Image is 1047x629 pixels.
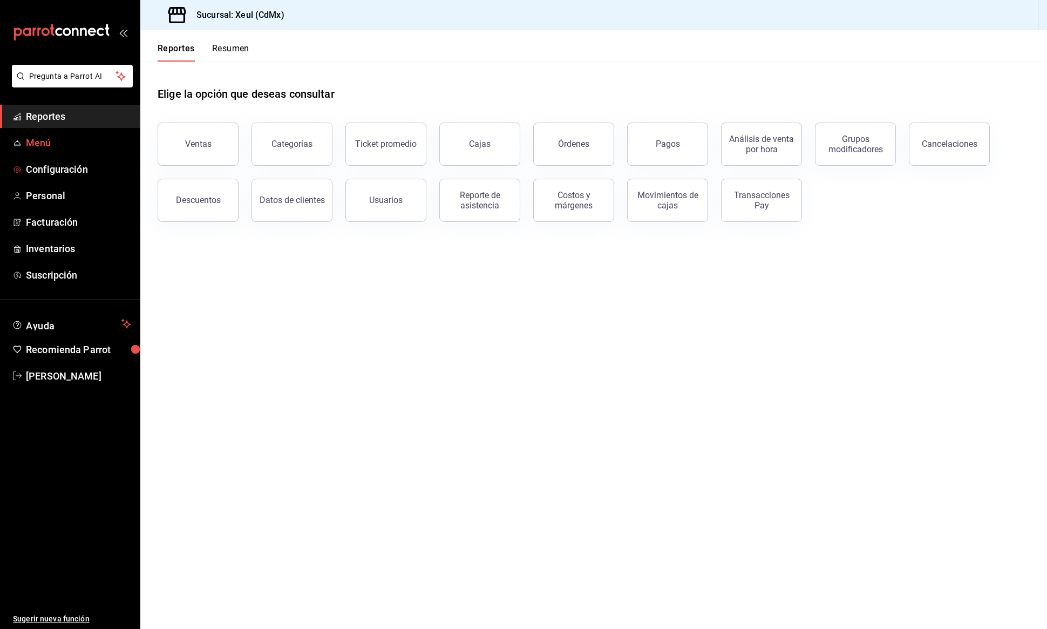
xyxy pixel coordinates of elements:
[119,28,127,37] button: open_drawer_menu
[815,123,896,166] button: Grupos modificadores
[369,195,403,205] div: Usuarios
[158,43,249,62] div: navigation tabs
[439,123,520,166] button: Cajas
[29,71,116,82] span: Pregunta a Parrot AI
[26,215,131,229] span: Facturación
[26,268,131,282] span: Suscripción
[922,139,977,149] div: Cancelaciones
[8,78,133,90] a: Pregunta a Parrot AI
[12,65,133,87] button: Pregunta a Parrot AI
[251,179,332,222] button: Datos de clientes
[26,188,131,203] span: Personal
[721,179,802,222] button: Transacciones Pay
[271,139,312,149] div: Categorías
[355,139,417,149] div: Ticket promedio
[656,139,680,149] div: Pagos
[212,43,249,62] button: Resumen
[251,123,332,166] button: Categorías
[533,123,614,166] button: Órdenes
[13,613,131,625] span: Sugerir nueva función
[158,179,239,222] button: Descuentos
[26,136,131,150] span: Menú
[260,195,325,205] div: Datos de clientes
[188,9,284,22] h3: Sucursal: Xeul (CdMx)
[728,190,795,211] div: Transacciones Pay
[26,162,131,177] span: Configuración
[822,134,889,154] div: Grupos modificadores
[533,179,614,222] button: Costos y márgenes
[721,123,802,166] button: Análisis de venta por hora
[26,317,117,330] span: Ayuda
[540,190,607,211] div: Costos y márgenes
[158,123,239,166] button: Ventas
[158,86,335,102] h1: Elige la opción que deseas consultar
[26,342,131,357] span: Recomienda Parrot
[176,195,221,205] div: Descuentos
[909,123,990,166] button: Cancelaciones
[158,43,195,62] button: Reportes
[26,109,131,124] span: Reportes
[446,190,513,211] div: Reporte de asistencia
[26,369,131,383] span: [PERSON_NAME]
[345,179,426,222] button: Usuarios
[634,190,701,211] div: Movimientos de cajas
[439,179,520,222] button: Reporte de asistencia
[469,139,491,149] div: Cajas
[627,123,708,166] button: Pagos
[558,139,589,149] div: Órdenes
[26,241,131,256] span: Inventarios
[627,179,708,222] button: Movimientos de cajas
[728,134,795,154] div: Análisis de venta por hora
[345,123,426,166] button: Ticket promedio
[185,139,212,149] div: Ventas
